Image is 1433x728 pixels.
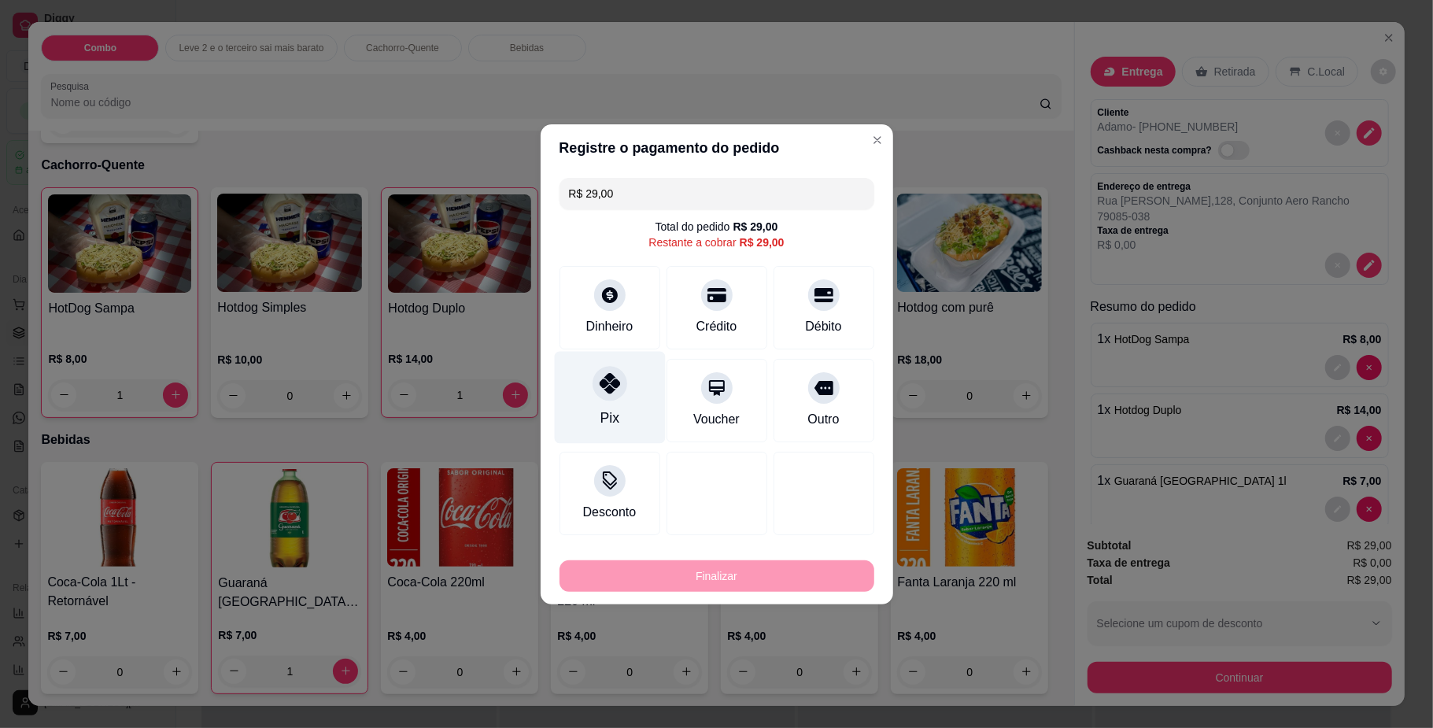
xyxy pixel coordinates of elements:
[805,317,841,336] div: Débito
[696,317,737,336] div: Crédito
[586,317,633,336] div: Dinheiro
[807,410,839,429] div: Outro
[693,410,740,429] div: Voucher
[733,219,778,235] div: R$ 29,00
[569,178,865,209] input: Ex.: hambúrguer de cordeiro
[656,219,778,235] div: Total do pedido
[740,235,785,250] div: R$ 29,00
[865,127,890,153] button: Close
[583,503,637,522] div: Desconto
[541,124,893,172] header: Registre o pagamento do pedido
[600,408,619,428] div: Pix
[648,235,784,250] div: Restante a cobrar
